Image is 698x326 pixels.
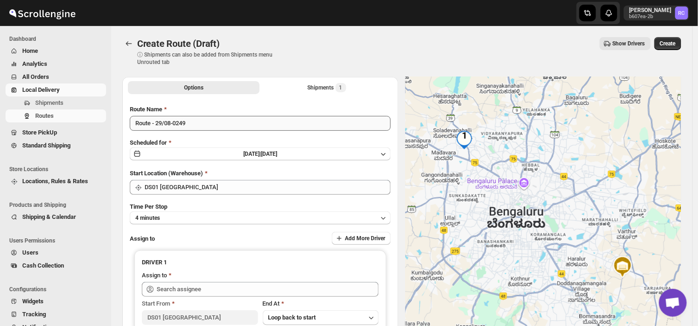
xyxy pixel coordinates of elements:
span: 4 minutes [135,214,160,222]
span: Rahul Chopra [675,6,688,19]
button: Loop back to start [263,310,379,325]
button: All Orders [6,70,106,83]
span: Products and Shipping [9,201,107,209]
span: Assign to [130,235,155,242]
span: Store Locations [9,166,107,173]
span: Scheduled for [130,139,167,146]
button: User menu [624,6,689,20]
button: All Route Options [128,81,260,94]
input: Search location [145,180,391,195]
input: Search assignee [157,282,379,297]
p: ⓘ Shipments can also be added from Shipments menu Unrouted tab [137,51,283,66]
span: 1 [339,84,343,91]
button: Locations, Rules & Rates [6,175,106,188]
span: Route Name [130,106,162,113]
text: RC [679,10,685,16]
button: Selected Shipments [261,81,393,94]
button: Shipments [6,96,106,109]
span: Shipping & Calendar [22,213,76,220]
span: Options [184,84,203,91]
button: Widgets [6,295,106,308]
span: Cash Collection [22,262,64,269]
span: [DATE] [261,151,277,157]
span: Standard Shipping [22,142,70,149]
a: Open chat [659,289,687,317]
span: Add More Driver [345,235,385,242]
span: Widgets [22,298,44,305]
span: Configurations [9,286,107,293]
button: Routes [122,37,135,50]
span: Users Permissions [9,237,107,244]
span: All Orders [22,73,49,80]
span: Analytics [22,60,47,67]
p: b607ea-2b [629,14,672,19]
span: Loop back to start [268,314,316,321]
span: Users [22,249,38,256]
img: ScrollEngine [7,1,77,25]
button: Shipping & Calendar [6,211,106,224]
span: Create [660,40,676,47]
button: Show Drivers [600,37,651,50]
button: Users [6,246,106,259]
input: Eg: Bengaluru Route [130,116,391,131]
span: Routes [35,112,54,119]
h3: DRIVER 1 [142,258,379,267]
button: [DATE]|[DATE] [130,147,391,160]
span: [DATE] | [243,151,261,157]
span: Locations, Rules & Rates [22,178,88,185]
button: Routes [6,109,106,122]
button: Add More Driver [332,232,391,245]
span: Start From [142,300,170,307]
p: [PERSON_NAME] [629,6,672,14]
button: Analytics [6,58,106,70]
div: Shipments [308,83,346,92]
button: 4 minutes [130,211,391,224]
span: Start Location (Warehouse) [130,170,203,177]
span: Show Drivers [613,40,645,47]
div: 1 [455,131,474,149]
div: End At [263,299,379,308]
span: Local Delivery [22,86,60,93]
span: Home [22,47,38,54]
button: Create [654,37,681,50]
button: Tracking [6,308,106,321]
span: Dashboard [9,35,107,43]
span: Create Route (Draft) [137,38,220,49]
span: Tracking [22,311,46,318]
div: Assign to [142,271,167,280]
button: Cash Collection [6,259,106,272]
span: Time Per Stop [130,203,167,210]
span: Shipments [35,99,63,106]
span: Store PickUp [22,129,57,136]
button: Home [6,45,106,58]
